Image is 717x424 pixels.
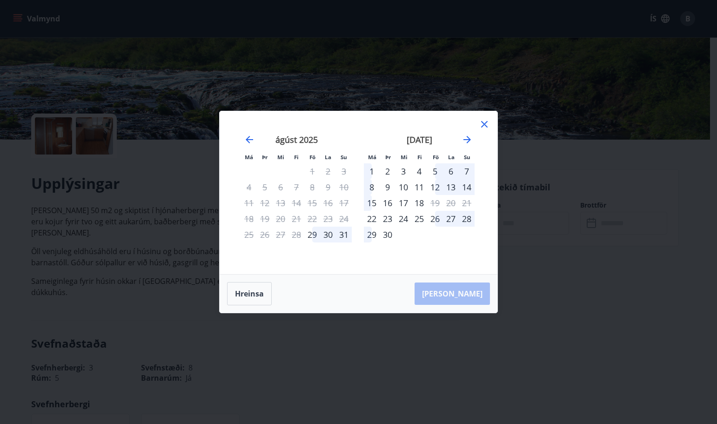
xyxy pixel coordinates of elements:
div: 26 [427,211,443,227]
td: Not available. mánudagur, 18. ágúst 2025 [241,211,257,227]
div: 14 [459,179,475,195]
td: Not available. sunnudagur, 24. ágúst 2025 [336,211,352,227]
div: Move backward to switch to the previous month. [244,134,255,145]
small: Su [341,154,347,161]
div: 25 [411,211,427,227]
td: Choose laugardagur, 13. september 2025 as your check-in date. It’s available. [443,179,459,195]
div: 12 [427,179,443,195]
div: 18 [411,195,427,211]
div: 27 [443,211,459,227]
div: Calendar [231,122,486,263]
div: 11 [411,179,427,195]
td: Choose miðvikudagur, 3. september 2025 as your check-in date. It’s available. [395,163,411,179]
td: Not available. fimmtudagur, 28. ágúst 2025 [288,227,304,242]
small: Mi [401,154,408,161]
div: 3 [395,163,411,179]
div: 29 [364,227,380,242]
td: Not available. sunnudagur, 3. ágúst 2025 [336,163,352,179]
div: 28 [459,211,475,227]
small: Mi [277,154,284,161]
td: Not available. föstudagur, 22. ágúst 2025 [304,211,320,227]
td: Choose fimmtudagur, 25. september 2025 as your check-in date. It’s available. [411,211,427,227]
td: Choose sunnudagur, 7. september 2025 as your check-in date. It’s available. [459,163,475,179]
td: Choose þriðjudagur, 2. september 2025 as your check-in date. It’s available. [380,163,395,179]
td: Not available. laugardagur, 23. ágúst 2025 [320,211,336,227]
button: Hreinsa [227,282,272,305]
div: Move forward to switch to the next month. [462,134,473,145]
div: Aðeins innritun í boði [304,227,320,242]
div: 24 [395,211,411,227]
td: Not available. þriðjudagur, 5. ágúst 2025 [257,179,273,195]
strong: ágúst 2025 [275,134,318,145]
td: Choose laugardagur, 6. september 2025 as your check-in date. It’s available. [443,163,459,179]
td: Not available. föstudagur, 19. september 2025 [427,195,443,211]
td: Choose mánudagur, 8. september 2025 as your check-in date. It’s available. [364,179,380,195]
td: Choose laugardagur, 30. ágúst 2025 as your check-in date. It’s available. [320,227,336,242]
td: Not available. laugardagur, 9. ágúst 2025 [320,179,336,195]
div: 31 [336,227,352,242]
div: 30 [380,227,395,242]
td: Not available. þriðjudagur, 19. ágúst 2025 [257,211,273,227]
td: Not available. laugardagur, 16. ágúst 2025 [320,195,336,211]
small: La [325,154,331,161]
td: Not available. laugardagur, 2. ágúst 2025 [320,163,336,179]
div: 23 [380,211,395,227]
div: Aðeins innritun í boði [364,211,380,227]
div: 9 [380,179,395,195]
td: Choose mánudagur, 22. september 2025 as your check-in date. It’s available. [364,211,380,227]
td: Choose föstudagur, 12. september 2025 as your check-in date. It’s available. [427,179,443,195]
small: Fö [309,154,315,161]
td: Not available. miðvikudagur, 6. ágúst 2025 [273,179,288,195]
td: Choose þriðjudagur, 23. september 2025 as your check-in date. It’s available. [380,211,395,227]
div: 30 [320,227,336,242]
div: 5 [427,163,443,179]
td: Choose fimmtudagur, 4. september 2025 as your check-in date. It’s available. [411,163,427,179]
div: 6 [443,163,459,179]
small: Má [245,154,253,161]
td: Not available. miðvikudagur, 13. ágúst 2025 [273,195,288,211]
div: 10 [395,179,411,195]
td: Not available. föstudagur, 8. ágúst 2025 [304,179,320,195]
div: Aðeins útritun í boði [427,195,443,211]
td: Choose föstudagur, 5. september 2025 as your check-in date. It’s available. [427,163,443,179]
td: Choose miðvikudagur, 10. september 2025 as your check-in date. It’s available. [395,179,411,195]
td: Not available. fimmtudagur, 14. ágúst 2025 [288,195,304,211]
small: Fö [433,154,439,161]
td: Not available. miðvikudagur, 27. ágúst 2025 [273,227,288,242]
td: Not available. sunnudagur, 10. ágúst 2025 [336,179,352,195]
td: Choose miðvikudagur, 17. september 2025 as your check-in date. It’s available. [395,195,411,211]
td: Not available. fimmtudagur, 7. ágúst 2025 [288,179,304,195]
td: Choose föstudagur, 29. ágúst 2025 as your check-in date. It’s available. [304,227,320,242]
td: Not available. mánudagur, 11. ágúst 2025 [241,195,257,211]
td: Not available. fimmtudagur, 21. ágúst 2025 [288,211,304,227]
td: Choose mánudagur, 15. september 2025 as your check-in date. It’s available. [364,195,380,211]
td: Not available. föstudagur, 1. ágúst 2025 [304,163,320,179]
div: 7 [459,163,475,179]
td: Not available. miðvikudagur, 20. ágúst 2025 [273,211,288,227]
td: Choose þriðjudagur, 30. september 2025 as your check-in date. It’s available. [380,227,395,242]
td: Choose sunnudagur, 31. ágúst 2025 as your check-in date. It’s available. [336,227,352,242]
strong: [DATE] [407,134,432,145]
td: Not available. þriðjudagur, 26. ágúst 2025 [257,227,273,242]
td: Not available. mánudagur, 25. ágúst 2025 [241,227,257,242]
td: Not available. föstudagur, 15. ágúst 2025 [304,195,320,211]
div: 1 [364,163,380,179]
td: Choose laugardagur, 27. september 2025 as your check-in date. It’s available. [443,211,459,227]
small: Su [464,154,470,161]
td: Choose þriðjudagur, 9. september 2025 as your check-in date. It’s available. [380,179,395,195]
td: Not available. þriðjudagur, 12. ágúst 2025 [257,195,273,211]
small: Þr [385,154,391,161]
td: Choose miðvikudagur, 24. september 2025 as your check-in date. It’s available. [395,211,411,227]
small: La [448,154,455,161]
td: Not available. sunnudagur, 21. september 2025 [459,195,475,211]
div: 2 [380,163,395,179]
div: 4 [411,163,427,179]
td: Choose sunnudagur, 28. september 2025 as your check-in date. It’s available. [459,211,475,227]
div: 17 [395,195,411,211]
td: Choose mánudagur, 29. september 2025 as your check-in date. It’s available. [364,227,380,242]
td: Choose fimmtudagur, 18. september 2025 as your check-in date. It’s available. [411,195,427,211]
div: 15 [364,195,380,211]
td: Choose mánudagur, 1. september 2025 as your check-in date. It’s available. [364,163,380,179]
td: Not available. mánudagur, 4. ágúst 2025 [241,179,257,195]
td: Choose föstudagur, 26. september 2025 as your check-in date. It’s available. [427,211,443,227]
